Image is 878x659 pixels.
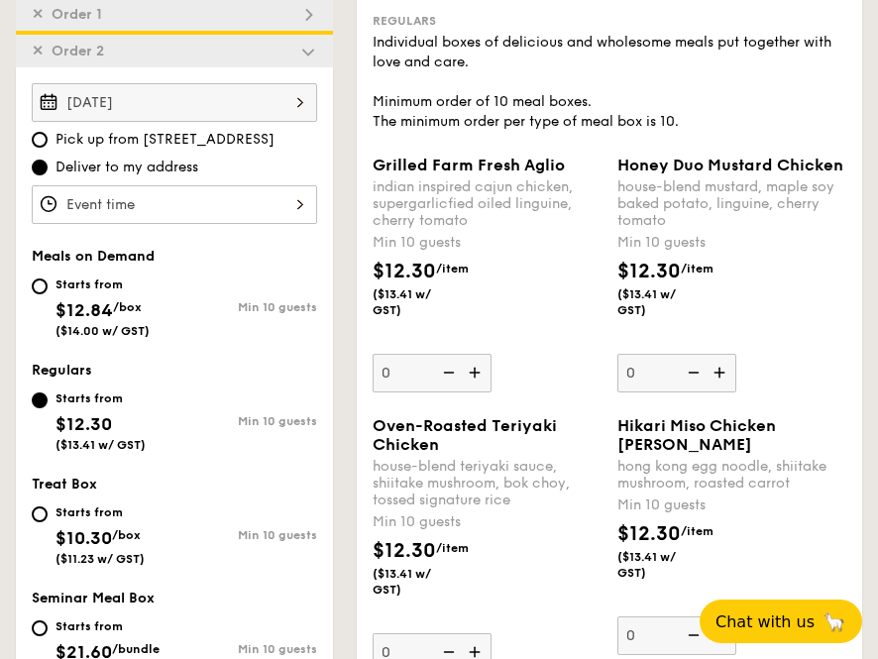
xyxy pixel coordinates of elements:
input: Deliver to my address [32,160,48,175]
span: /item [436,262,469,275]
span: Hikari Miso Chicken [PERSON_NAME] [617,416,776,454]
div: Individual boxes of delicious and wholesome meals put together with love and care. Minimum order ... [373,33,846,132]
img: icon-reduce.1d2dbef1.svg [432,354,462,391]
span: 🦙 [823,610,846,633]
input: Starts from$12.30($13.41 w/ GST)Min 10 guests [32,392,48,408]
span: Deliver to my address [55,158,198,177]
input: Starts from$21.60/bundle($23.54 w/ GST)Min 10 guests [32,620,48,636]
span: Honey Duo Mustard Chicken [617,156,843,174]
div: Min 10 guests [373,233,602,253]
div: Starts from [55,618,160,634]
img: icon-dropdown.fa26e9f9.svg [299,6,317,24]
input: Event date [32,83,317,122]
span: $12.30 [373,260,436,283]
span: Order 1 [44,6,110,23]
input: Honey Duo Mustard Chickenhouse-blend mustard, maple soy baked potato, linguine, cherry tomatoMin ... [617,354,736,392]
span: /bundle [112,642,160,656]
img: icon-reduce.1d2dbef1.svg [677,616,707,654]
span: $12.30 [617,260,681,283]
input: Starts from$10.30/box($11.23 w/ GST)Min 10 guests [32,506,48,522]
span: ($13.41 w/ GST) [373,286,455,318]
img: icon-dropdown.fa26e9f9.svg [299,43,317,60]
span: ✕ [32,6,44,23]
span: $12.84 [55,299,113,321]
div: house-blend mustard, maple soy baked potato, linguine, cherry tomato [617,178,846,229]
span: Meals on Demand [32,248,155,265]
div: Min 10 guests [174,642,317,656]
input: Pick up from [STREET_ADDRESS] [32,132,48,148]
input: Event time [32,185,317,224]
span: /item [681,262,713,275]
span: ($13.41 w/ GST) [373,566,455,598]
span: Treat Box [32,476,97,493]
span: ($11.23 w/ GST) [55,552,145,566]
input: Starts from$12.84/box($14.00 w/ GST)Min 10 guests [32,278,48,294]
span: ($13.41 w/ GST) [617,549,700,581]
span: Oven-Roasted Teriyaki Chicken [373,416,557,454]
span: Order 2 [44,43,112,59]
span: $12.30 [55,413,112,435]
div: Starts from [55,276,150,292]
button: Chat with us🦙 [700,600,862,643]
span: /item [436,541,469,555]
span: ($13.41 w/ GST) [617,286,700,318]
span: $10.30 [55,527,112,549]
div: indian inspired cajun chicken, supergarlicfied oiled linguine, cherry tomato [373,178,602,229]
input: Hikari Miso Chicken [PERSON_NAME]hong kong egg noodle, shiitake mushroom, roasted carrotMin 10 gu... [617,616,736,655]
span: /item [681,524,713,538]
span: /box [112,528,141,542]
img: icon-add.58712e84.svg [707,354,736,391]
div: Starts from [55,390,146,406]
span: ($14.00 w/ GST) [55,324,150,338]
span: /box [113,300,142,314]
img: icon-reduce.1d2dbef1.svg [677,354,707,391]
span: Grilled Farm Fresh Aglio [373,156,565,174]
span: Regulars [32,362,92,379]
div: Min 10 guests [373,512,602,532]
div: Starts from [55,504,145,520]
span: Pick up from [STREET_ADDRESS] [55,130,274,150]
input: Grilled Farm Fresh Aglioindian inspired cajun chicken, supergarlicfied oiled linguine, cherry tom... [373,354,492,392]
div: hong kong egg noodle, shiitake mushroom, roasted carrot [617,458,846,492]
span: Regulars [373,14,436,28]
div: Min 10 guests [617,233,846,253]
img: icon-add.58712e84.svg [462,354,492,391]
span: $12.30 [373,539,436,563]
span: ($13.41 w/ GST) [55,438,146,452]
div: house-blend teriyaki sauce, shiitake mushroom, bok choy, tossed signature rice [373,458,602,508]
span: Seminar Meal Box [32,590,155,606]
span: ✕ [32,43,44,59]
div: Min 10 guests [174,414,317,428]
div: Min 10 guests [174,528,317,542]
span: Chat with us [715,612,815,631]
div: Min 10 guests [617,495,846,515]
div: Min 10 guests [174,300,317,314]
span: $12.30 [617,522,681,546]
